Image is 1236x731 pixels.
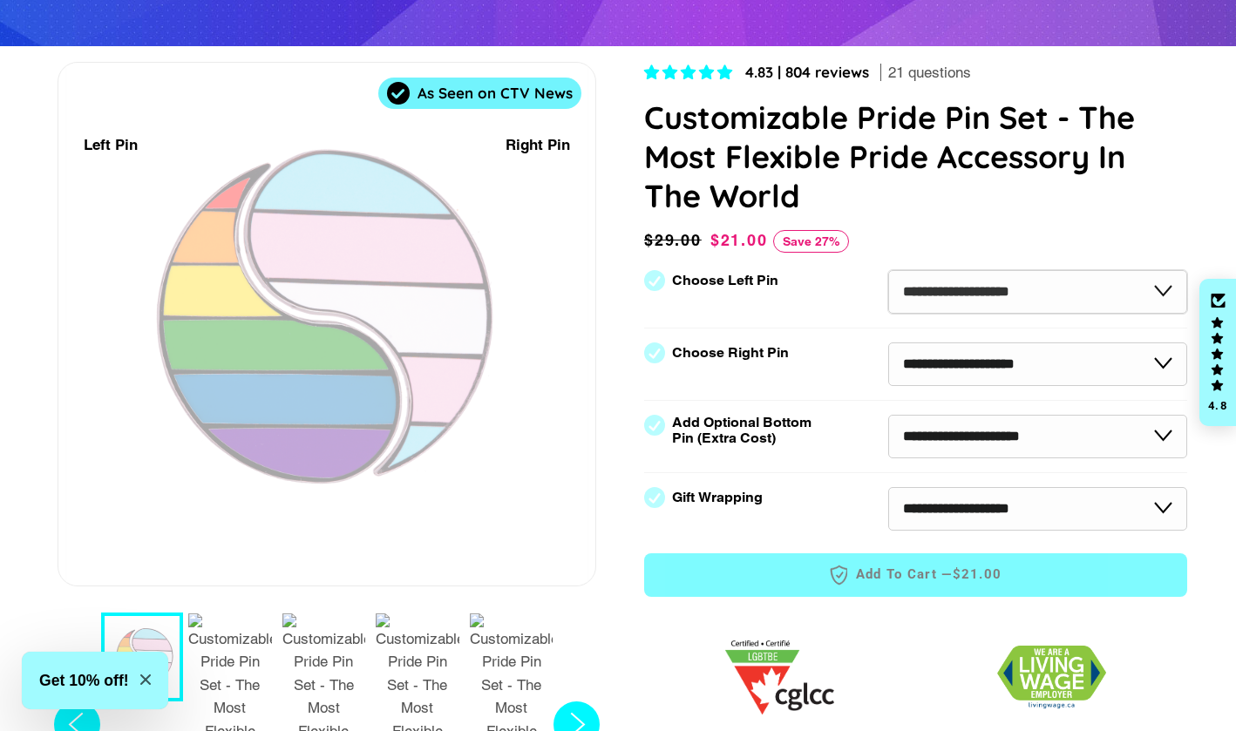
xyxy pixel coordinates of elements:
[725,640,834,714] img: 1705457225.png
[58,63,595,585] div: 1 / 7
[953,565,1002,584] span: $21.00
[101,613,183,701] button: 1 / 7
[670,564,1161,586] span: Add to Cart —
[644,553,1187,597] button: Add to Cart —$21.00
[1199,279,1236,427] div: Click to open Judge.me floating reviews tab
[506,133,570,157] div: Right Pin
[1207,400,1228,411] div: 4.8
[997,646,1106,709] img: 1706832627.png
